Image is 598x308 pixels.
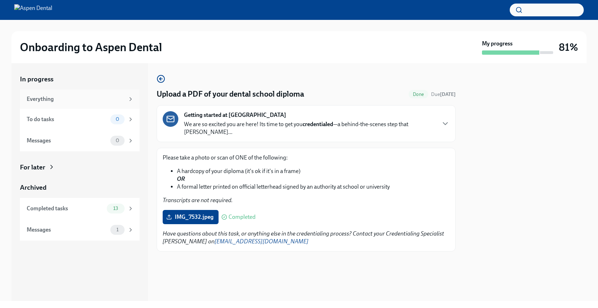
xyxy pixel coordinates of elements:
a: Messages1 [20,219,140,241]
strong: My progress [482,40,513,48]
p: We are so excited you are here! Its time to get you —a behind-the-scenes step that [PERSON_NAME]... [184,120,435,136]
strong: Getting started at [GEOGRAPHIC_DATA] [184,111,286,119]
h4: Upload a PDF of your dental school diploma [157,89,304,99]
h3: 81% [559,41,578,54]
label: IMG_7532.jpeg [163,210,219,224]
li: A hardcopy of your diploma (it's ok if it's in a frame) [177,167,450,183]
li: A formal letter printed on official letterhead signed by an authority at school or university [177,183,450,191]
span: 1 [112,227,123,232]
strong: OR [177,175,185,182]
span: 13 [109,206,122,211]
a: Archived [20,183,140,192]
div: Completed tasks [27,205,104,212]
em: Have questions about this task, or anything else in the credentialing process? Contact your Crede... [163,230,444,245]
a: Messages0 [20,130,140,151]
span: 0 [111,117,124,122]
div: Messages [27,137,107,145]
p: Please take a photo or scan of ONE of the following: [163,154,450,162]
span: Done [409,92,428,97]
strong: credentialed [303,121,333,128]
a: In progress [20,75,140,84]
span: Due [431,91,456,97]
span: IMG_7532.jpeg [168,214,214,221]
div: For later [20,163,45,172]
a: To do tasks0 [20,109,140,130]
span: October 2nd, 2025 08:00 [431,91,456,98]
div: Messages [27,226,107,234]
em: Transcripts are not required. [163,197,233,204]
strong: [DATE] [440,91,456,97]
img: Aspen Dental [14,4,52,16]
a: Completed tasks13 [20,198,140,219]
div: Everything [27,95,125,103]
span: Completed [229,214,256,220]
span: 0 [111,138,124,143]
a: Everything [20,90,140,109]
h2: Onboarding to Aspen Dental [20,40,162,54]
div: To do tasks [27,115,107,123]
a: [EMAIL_ADDRESS][DOMAIN_NAME] [215,238,309,245]
a: For later [20,163,140,172]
